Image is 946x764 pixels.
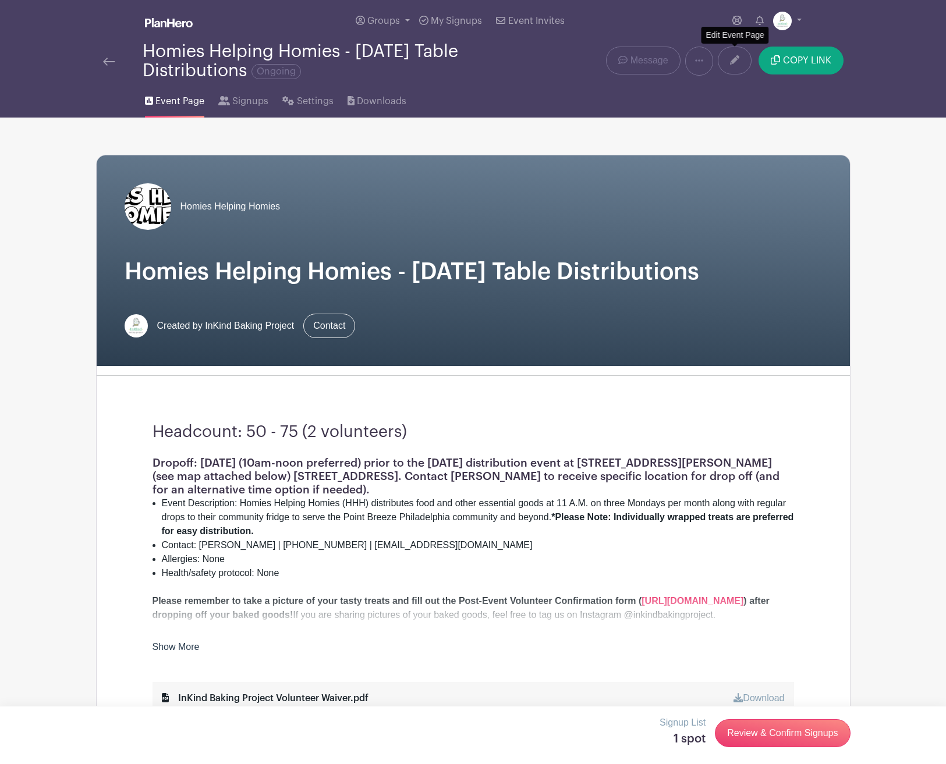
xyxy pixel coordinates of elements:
[153,594,794,622] div: If you are sharing pictures of your baked goods, feel free to tag us on Instagram @inkindbakingpr...
[143,42,520,80] div: Homies Helping Homies - [DATE] Table Distributions
[162,512,794,536] strong: *Please Note: Individually wrapped treats are preferred for easy distribution.
[251,64,301,79] span: Ongoing
[153,422,794,442] h3: Headcount: 50 - 75 (2 volunteers)
[759,47,843,74] button: COPY LINK
[145,80,204,118] a: Event Page
[180,200,281,214] span: Homies Helping Homies
[773,12,792,30] img: InKind-Logo.jpg
[701,27,769,44] div: Edit Event Page
[715,719,850,747] a: Review & Confirm Signups
[153,596,642,606] strong: Please remember to take a picture of your tasty treats and fill out the Post-Event Volunteer Conf...
[303,314,355,338] a: Contact
[157,319,295,333] span: Created by InKind Baking Project
[125,183,171,230] img: Image%205-18-25%20at%2011.51%E2%80%AFPM.jpeg
[153,642,200,656] a: Show More
[431,16,482,26] span: My Signups
[162,691,369,705] div: InKind Baking Project Volunteer Waiver.pdf
[282,80,333,118] a: Settings
[162,566,794,580] li: Health/safety protocol: None
[660,716,706,730] p: Signup List
[218,80,268,118] a: Signups
[155,94,204,108] span: Event Page
[783,56,831,65] span: COPY LINK
[297,94,334,108] span: Settings
[367,16,400,26] span: Groups
[508,16,565,26] span: Event Invites
[660,732,706,746] h5: 1 spot
[153,596,770,620] strong: ) after dropping off your baked goods!
[734,693,784,703] a: Download
[357,94,406,108] span: Downloads
[162,552,794,566] li: Allergies: None
[125,314,148,337] img: InKind-Logo.jpg
[642,596,743,606] a: [URL][DOMAIN_NAME]
[232,94,268,108] span: Signups
[103,58,115,66] img: back-arrow-29a5d9b10d5bd6ae65dc969a981735edf675c4d7a1fe02e03b50dbd4ba3cdb55.svg
[630,54,668,67] span: Message
[348,80,406,118] a: Downloads
[153,456,794,496] h1: Dropoff: [DATE] (10am-noon preferred) prior to the [DATE] distribution event at [STREET_ADDRESS][...
[162,538,794,552] li: Contact: [PERSON_NAME] | [PHONE_NUMBER] | [EMAIL_ADDRESS][DOMAIN_NAME]
[145,18,193,27] img: logo_white-6c42ec7e38ccf1d336a20a19083b03d10ae64f83f12c07503d8b9e83406b4c7d.svg
[125,258,822,286] h1: Homies Helping Homies - [DATE] Table Distributions
[162,496,794,538] li: Event Description: Homies Helping Homies (HHH) distributes food and other essential goods at 11 A...
[606,47,680,74] a: Message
